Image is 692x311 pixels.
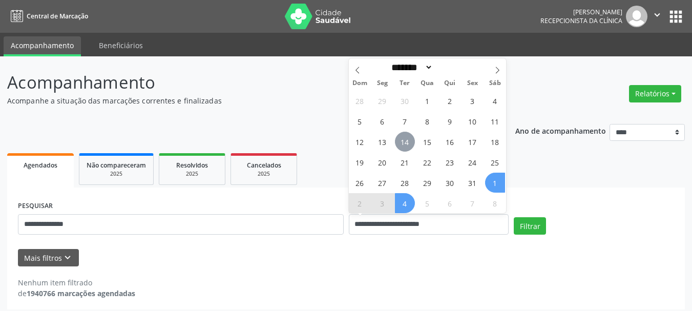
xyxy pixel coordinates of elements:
span: Outubro 21, 2025 [395,152,415,172]
div: Nenhum item filtrado [18,277,135,288]
span: Outubro 23, 2025 [440,152,460,172]
span: Não compareceram [87,161,146,170]
span: Novembro 2, 2025 [350,193,370,213]
span: Outubro 13, 2025 [372,132,392,152]
span: Outubro 16, 2025 [440,132,460,152]
span: Outubro 29, 2025 [417,173,437,193]
span: Outubro 6, 2025 [372,111,392,131]
span: Outubro 18, 2025 [485,132,505,152]
span: Outubro 10, 2025 [463,111,483,131]
p: Ano de acompanhamento [515,124,606,137]
span: Outubro 14, 2025 [395,132,415,152]
span: Setembro 29, 2025 [372,91,392,111]
span: Outubro 28, 2025 [395,173,415,193]
span: Novembro 6, 2025 [440,193,460,213]
span: Agendados [24,161,57,170]
span: Outubro 9, 2025 [440,111,460,131]
button:  [647,6,667,27]
div: 2025 [238,170,289,178]
a: Central de Marcação [7,8,88,25]
button: apps [667,8,685,26]
span: Outubro 17, 2025 [463,132,483,152]
span: Novembro 1, 2025 [485,173,505,193]
a: Acompanhamento [4,36,81,56]
span: Outubro 31, 2025 [463,173,483,193]
span: Outubro 12, 2025 [350,132,370,152]
span: Qui [438,80,461,87]
span: Novembro 4, 2025 [395,193,415,213]
span: Recepcionista da clínica [540,16,622,25]
button: Filtrar [514,217,546,235]
div: [PERSON_NAME] [540,8,622,16]
span: Outubro 25, 2025 [485,152,505,172]
span: Outubro 15, 2025 [417,132,437,152]
span: Setembro 30, 2025 [395,91,415,111]
span: Novembro 8, 2025 [485,193,505,213]
span: Sáb [484,80,506,87]
span: Outubro 27, 2025 [372,173,392,193]
span: Resolvidos [176,161,208,170]
span: Central de Marcação [27,12,88,20]
span: Outubro 20, 2025 [372,152,392,172]
span: Outubro 30, 2025 [440,173,460,193]
div: 2025 [87,170,146,178]
strong: 1940766 marcações agendadas [27,288,135,298]
span: Outubro 24, 2025 [463,152,483,172]
img: img [626,6,647,27]
span: Outubro 26, 2025 [350,173,370,193]
span: Sex [461,80,484,87]
span: Cancelados [247,161,281,170]
div: de [18,288,135,299]
input: Year [433,62,467,73]
i: keyboard_arrow_down [62,252,73,263]
span: Outubro 1, 2025 [417,91,437,111]
a: Beneficiários [92,36,150,54]
p: Acompanhe a situação das marcações correntes e finalizadas [7,95,481,106]
span: Dom [349,80,371,87]
span: Outubro 3, 2025 [463,91,483,111]
span: Seg [371,80,393,87]
span: Outubro 4, 2025 [485,91,505,111]
span: Novembro 3, 2025 [372,193,392,213]
span: Outubro 11, 2025 [485,111,505,131]
span: Novembro 5, 2025 [417,193,437,213]
span: Outubro 19, 2025 [350,152,370,172]
button: Relatórios [629,85,681,102]
i:  [652,9,663,20]
span: Outubro 7, 2025 [395,111,415,131]
label: PESQUISAR [18,198,53,214]
span: Outubro 5, 2025 [350,111,370,131]
div: 2025 [166,170,218,178]
span: Qua [416,80,438,87]
span: Outubro 22, 2025 [417,152,437,172]
span: Novembro 7, 2025 [463,193,483,213]
span: Outubro 8, 2025 [417,111,437,131]
p: Acompanhamento [7,70,481,95]
span: Outubro 2, 2025 [440,91,460,111]
span: Setembro 28, 2025 [350,91,370,111]
select: Month [388,62,433,73]
button: Mais filtroskeyboard_arrow_down [18,249,79,267]
span: Ter [393,80,416,87]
